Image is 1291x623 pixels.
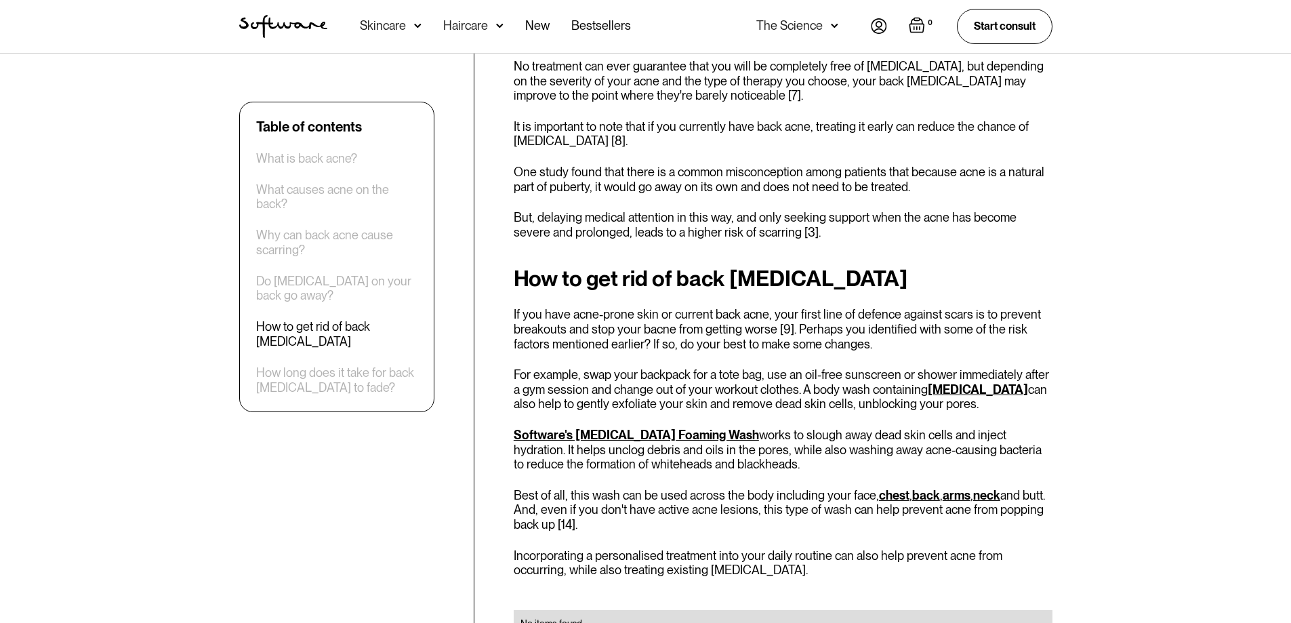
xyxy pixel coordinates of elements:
p: It is important to note that if you currently have back acne, treating it early can reduce the ch... [514,119,1052,148]
img: arrow down [414,19,422,33]
a: home [239,15,327,38]
p: Best of all, this wash can be used across the body including your face, , , , and butt. And, even... [514,488,1052,532]
a: [MEDICAL_DATA] [928,382,1028,397]
p: But, delaying medical attention in this way, and only seeking support when the acne has become se... [514,210,1052,239]
div: The Science [756,19,823,33]
p: One study found that there is a common misconception among patients that because acne is a natura... [514,165,1052,194]
a: Software's [MEDICAL_DATA] Foaming Wash [514,428,759,442]
a: back [912,488,940,502]
a: Do [MEDICAL_DATA] on your back go away? [256,274,417,303]
p: Incorporating a personalised treatment into your daily routine can also help prevent acne from oc... [514,548,1052,578]
img: Software Logo [239,15,327,38]
a: What is back acne? [256,151,357,166]
h2: How to get rid of back [MEDICAL_DATA] [514,266,1052,291]
p: If you have acne-prone skin or current back acne, your first line of defence against scars is to ... [514,307,1052,351]
div: Table of contents [256,119,362,135]
a: arms [943,488,970,502]
a: Open empty cart [909,17,935,36]
a: Start consult [957,9,1052,43]
p: works to slough away dead skin cells and inject hydration. It helps unclog debris and oils in the... [514,428,1052,472]
a: What causes acne on the back? [256,182,417,212]
img: arrow down [831,19,838,33]
img: arrow down [496,19,504,33]
a: Why can back acne cause scarring? [256,228,417,258]
a: chest [879,488,909,502]
a: neck [973,488,1000,502]
p: No treatment can ever guarantee that you will be completely free of [MEDICAL_DATA], but depending... [514,59,1052,103]
div: 0 [925,17,935,29]
p: For example, swap your backpack for a tote bag, use an oil-free sunscreen or shower immediately a... [514,367,1052,411]
div: Skincare [360,19,406,33]
a: How long does it take for back [MEDICAL_DATA] to fade? [256,365,417,395]
div: Haircare [443,19,488,33]
a: How to get rid of back [MEDICAL_DATA] [256,320,417,349]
